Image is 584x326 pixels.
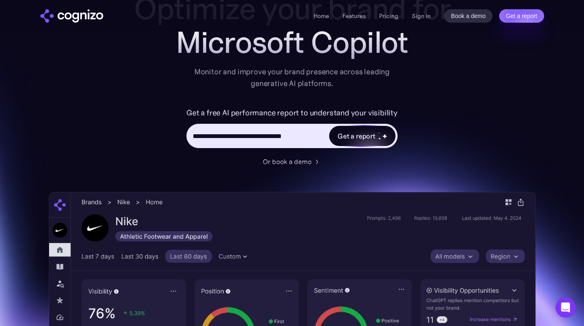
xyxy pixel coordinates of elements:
a: Features [343,12,366,20]
form: Hero URL Input Form [186,106,398,152]
img: star [378,132,380,133]
a: Get a reportstarstarstar [328,125,396,147]
img: star [382,133,388,139]
a: Get a report [499,9,544,23]
a: home [40,9,103,23]
a: Sign in [412,11,431,21]
a: Or book a demo [263,156,322,167]
div: Or book a demo [263,156,312,167]
a: Home [314,12,329,20]
img: star [378,137,381,140]
img: cognizo logo [40,9,103,23]
a: Book a demo [444,9,492,23]
a: Pricing [379,12,398,20]
div: Microsoft Copilot [124,26,460,59]
div: Get a report [338,131,375,141]
div: Monitor and improve your brand presence across leading generative AI platforms. [189,66,395,89]
div: Open Intercom Messenger [555,297,576,318]
label: Get a free AI performance report to understand your visibility [186,106,398,120]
